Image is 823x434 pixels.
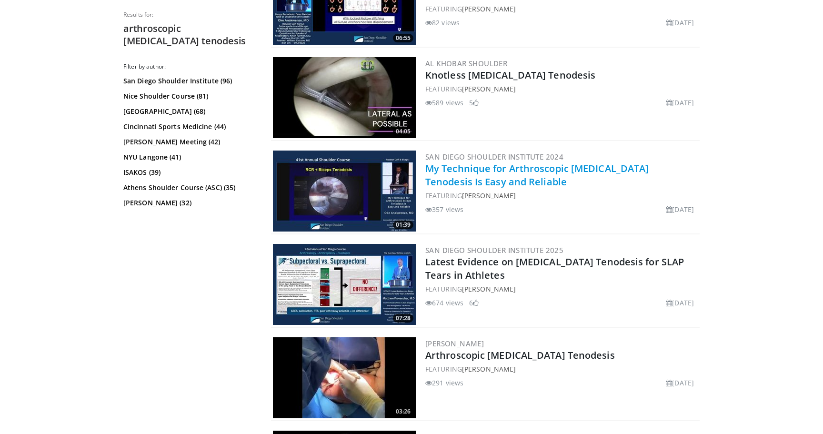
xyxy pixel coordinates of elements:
li: 5 [469,98,479,108]
li: [DATE] [666,98,694,108]
a: [PERSON_NAME] [462,364,516,373]
a: Arthroscopic [MEDICAL_DATA] Tenodesis [425,349,615,362]
a: Cincinnati Sports Medicine (44) [123,122,254,131]
a: Latest Evidence on [MEDICAL_DATA] Tenodesis for SLAP Tears in Athletes [425,255,684,282]
a: [PERSON_NAME] Meeting (42) [123,137,254,147]
a: Knotless [MEDICAL_DATA] Tenodesis [425,69,595,81]
div: FEATURING [425,4,698,14]
a: NYU Langone (41) [123,152,254,162]
li: 82 views [425,18,460,28]
li: [DATE] [666,298,694,308]
h2: arthroscopic [MEDICAL_DATA] tenodesis [123,22,257,47]
a: San Diego Shoulder Institute (96) [123,76,254,86]
a: San Diego Shoulder Institute 2024 [425,152,563,161]
a: 03:26 [273,337,416,418]
a: San Diego Shoulder Institute 2025 [425,245,563,255]
h3: Filter by author: [123,63,257,71]
li: 674 views [425,298,463,308]
div: FEATURING [425,364,698,374]
div: FEATURING [425,84,698,94]
span: 04:05 [393,127,413,136]
a: ISAKOS (39) [123,168,254,177]
div: FEATURING [425,284,698,294]
a: Al Khobar Shoulder [425,59,507,68]
div: FEATURING [425,191,698,201]
a: 04:05 [273,57,416,138]
li: 589 views [425,98,463,108]
a: [PERSON_NAME] (32) [123,198,254,208]
a: Athens Shoulder Course (ASC) (35) [123,183,254,192]
img: c7d0a6b1-5a6e-4412-b4f2-74cae7003d1f.300x170_q85_crop-smart_upscale.jpg [273,244,416,325]
a: 07:28 [273,244,416,325]
a: 01:39 [273,151,416,232]
li: [DATE] [666,204,694,214]
li: 6 [469,298,479,308]
a: [PERSON_NAME] [462,84,516,93]
li: 357 views [425,204,463,214]
li: [DATE] [666,378,694,388]
span: 03:26 [393,407,413,416]
span: 01:39 [393,221,413,229]
a: [PERSON_NAME] [425,339,484,348]
span: 06:55 [393,34,413,42]
a: [GEOGRAPHIC_DATA] (68) [123,107,254,116]
a: [PERSON_NAME] [462,4,516,13]
img: 6fc4897d-4f4c-4f10-990e-633ced5afb83.300x170_q85_crop-smart_upscale.jpg [273,337,416,418]
span: 07:28 [393,314,413,323]
li: 291 views [425,378,463,388]
a: Nice Shoulder Course (81) [123,91,254,101]
img: 7fac3cad-b174-45fd-b709-6544d316c30e.300x170_q85_crop-smart_upscale.jpg [273,57,416,138]
img: ba29a638-1a39-4bd0-88d1-275957991a2e.300x170_q85_crop-smart_upscale.jpg [273,151,416,232]
p: Results for: [123,11,257,19]
a: [PERSON_NAME] [462,284,516,293]
a: [PERSON_NAME] [462,191,516,200]
li: [DATE] [666,18,694,28]
a: My Technique for Arthroscopic [MEDICAL_DATA] Tenodesis Is Easy and Reliable [425,162,649,188]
